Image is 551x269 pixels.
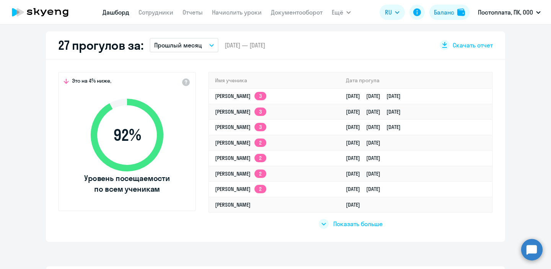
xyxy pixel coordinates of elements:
[346,201,366,208] a: [DATE]
[215,108,266,115] a: [PERSON_NAME]3
[254,108,266,116] app-skyeng-badge: 3
[346,139,386,146] a: [DATE][DATE]
[346,93,407,99] a: [DATE][DATE][DATE]
[385,8,392,17] span: RU
[332,8,343,17] span: Ещё
[225,41,265,49] span: [DATE] — [DATE]
[139,8,173,16] a: Сотрудники
[254,154,266,162] app-skyeng-badge: 2
[254,92,266,100] app-skyeng-badge: 3
[457,8,465,16] img: balance
[154,41,202,50] p: Прошлый месяц
[332,5,351,20] button: Ещё
[183,8,203,16] a: Отчеты
[215,139,266,146] a: [PERSON_NAME]2
[212,8,262,16] a: Начислить уроки
[83,126,171,144] span: 92 %
[215,155,266,161] a: [PERSON_NAME]2
[429,5,469,20] button: Балансbalance
[346,170,386,177] a: [DATE][DATE]
[254,123,266,131] app-skyeng-badge: 3
[474,3,544,21] button: Постоплата, ПК, ООО
[380,5,405,20] button: RU
[340,73,492,88] th: Дата прогула
[58,37,143,53] h2: 27 прогулов за:
[346,186,386,192] a: [DATE][DATE]
[215,201,251,208] a: [PERSON_NAME]
[254,139,266,147] app-skyeng-badge: 2
[215,124,266,130] a: [PERSON_NAME]3
[346,108,407,115] a: [DATE][DATE][DATE]
[453,41,493,49] span: Скачать отчет
[478,8,533,17] p: Постоплата, ПК, ООО
[346,124,407,130] a: [DATE][DATE][DATE]
[72,77,111,86] span: Это на 4% ниже,
[346,155,386,161] a: [DATE][DATE]
[150,38,218,52] button: Прошлый месяц
[209,73,340,88] th: Имя ученика
[83,173,171,194] span: Уровень посещаемости по всем ученикам
[271,8,323,16] a: Документооборот
[103,8,129,16] a: Дашборд
[215,170,266,177] a: [PERSON_NAME]2
[254,170,266,178] app-skyeng-badge: 2
[434,8,454,17] div: Баланс
[333,220,383,228] span: Показать больше
[215,186,266,192] a: [PERSON_NAME]2
[215,93,266,99] a: [PERSON_NAME]3
[254,185,266,193] app-skyeng-badge: 2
